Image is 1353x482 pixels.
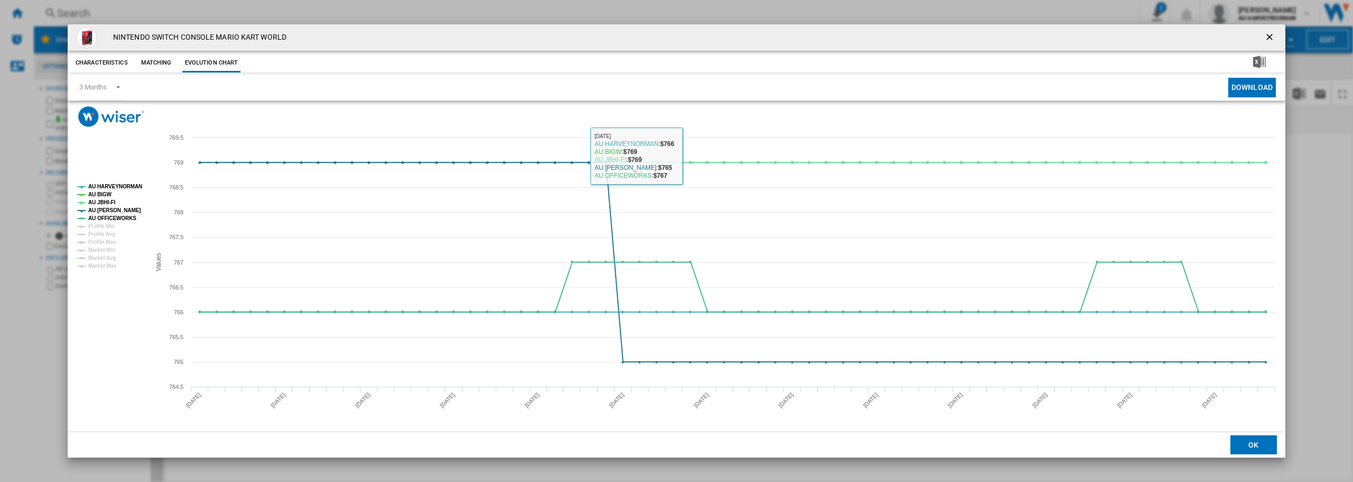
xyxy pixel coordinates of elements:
[1236,53,1283,72] button: Download in Excel
[88,192,112,197] tspan: AU BIGW
[79,83,107,91] div: 3 Months
[169,234,183,240] tspan: 767.5
[68,24,1285,458] md-dialog: Product popup
[78,106,144,127] img: logo_wiser_300x94.png
[108,32,286,43] h4: NINTENDO SWITCH CONSOLE MARIO KART WORLD
[133,53,180,72] button: Matching
[354,392,372,409] tspan: [DATE]
[523,392,541,409] tspan: [DATE]
[88,231,115,237] tspan: Profile Avg
[73,53,131,72] button: Characteristics
[862,392,879,409] tspan: [DATE]
[88,215,136,221] tspan: AU OFFICEWORKS
[692,392,710,409] tspan: [DATE]
[169,134,183,141] tspan: 769.5
[439,392,456,409] tspan: [DATE]
[169,184,183,190] tspan: 768.5
[155,253,162,271] tspan: Values
[169,334,183,340] tspan: 765.5
[169,384,183,390] tspan: 764.5
[1260,27,1281,48] button: getI18NText('BUTTONS.CLOSE_DIALOG')
[88,223,115,229] tspan: Profile Min
[76,27,97,48] img: Nintendo_Switch_2_Mario_Hero.jpg
[1228,78,1276,97] button: Download
[1031,392,1049,409] tspan: [DATE]
[174,309,183,315] tspan: 766
[174,359,183,365] tspan: 765
[184,392,202,409] tspan: [DATE]
[1200,392,1218,409] tspan: [DATE]
[1230,435,1277,454] button: OK
[182,53,241,72] button: Evolution chart
[777,392,795,409] tspan: [DATE]
[174,159,183,166] tspan: 769
[947,392,964,409] tspan: [DATE]
[174,259,183,266] tspan: 767
[1264,32,1277,44] ng-md-icon: getI18NText('BUTTONS.CLOSE_DIALOG')
[88,263,117,269] tspan: Market Max
[88,247,115,253] tspan: Market Min
[88,207,141,213] tspan: AU [PERSON_NAME]
[88,239,116,245] tspan: Profile Max
[88,184,142,189] tspan: AU HARVEYNORMAN
[169,284,183,290] tspan: 766.5
[88,255,116,261] tspan: Market Avg
[1116,392,1133,409] tspan: [DATE]
[608,392,625,409] tspan: [DATE]
[174,209,183,215] tspan: 768
[1253,56,1266,68] img: excel-24x24.png
[88,199,116,205] tspan: AU JBHI-FI
[270,392,287,409] tspan: [DATE]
